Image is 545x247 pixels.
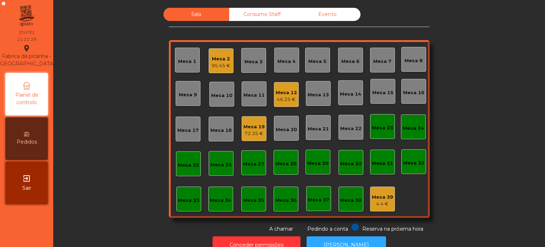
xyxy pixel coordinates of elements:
[269,226,293,232] span: A chamar
[372,200,393,208] div: 4.4 €
[210,197,231,204] div: Mesa 34
[275,160,297,167] div: Mesa 28
[372,124,393,131] div: Mesa 23
[211,55,230,63] div: Mesa 2
[308,197,329,204] div: Mesa 37
[404,57,423,64] div: Mesa 8
[276,96,297,103] div: 46.25 €
[211,92,232,99] div: Mesa 10
[243,197,264,204] div: Mesa 35
[211,62,230,69] div: 95.45 €
[18,4,35,28] img: qpiato
[277,58,296,65] div: Mesa 4
[372,160,393,167] div: Mesa 31
[243,123,265,130] div: Mesa 19
[178,162,199,169] div: Mesa 25
[307,160,329,167] div: Mesa 29
[179,91,197,98] div: Mesa 9
[372,194,393,201] div: Mesa 39
[243,92,265,99] div: Mesa 11
[307,226,348,232] span: Pedindo a conta
[243,161,264,168] div: Mesa 27
[340,91,361,98] div: Mesa 14
[276,89,297,96] div: Mesa 12
[229,8,295,21] div: Consumo Staff
[178,197,199,204] div: Mesa 33
[308,91,329,98] div: Mesa 13
[178,58,196,65] div: Mesa 1
[340,197,362,204] div: Mesa 38
[177,127,199,134] div: Mesa 17
[7,91,46,106] span: Painel de controlo
[210,161,232,168] div: Mesa 26
[403,125,424,132] div: Mesa 24
[275,197,297,204] div: Mesa 36
[17,36,36,43] div: 21:22:29
[308,125,329,133] div: Mesa 21
[210,127,232,134] div: Mesa 18
[308,58,326,65] div: Mesa 5
[403,160,424,167] div: Mesa 32
[340,125,362,132] div: Mesa 22
[164,8,229,21] div: Sala
[341,58,359,65] div: Mesa 6
[372,89,393,96] div: Mesa 15
[244,58,263,65] div: Mesa 3
[362,226,423,232] span: Reserva na próxima hora
[22,44,31,53] i: location_on
[19,29,34,36] div: [DATE]
[340,160,362,167] div: Mesa 30
[403,89,424,96] div: Mesa 16
[373,58,391,65] div: Mesa 7
[22,184,31,192] span: Sair
[276,126,297,133] div: Mesa 20
[17,138,37,146] span: Pedidos
[22,174,31,183] i: exit_to_app
[295,8,360,21] div: Evento
[243,130,265,137] div: 72.35 €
